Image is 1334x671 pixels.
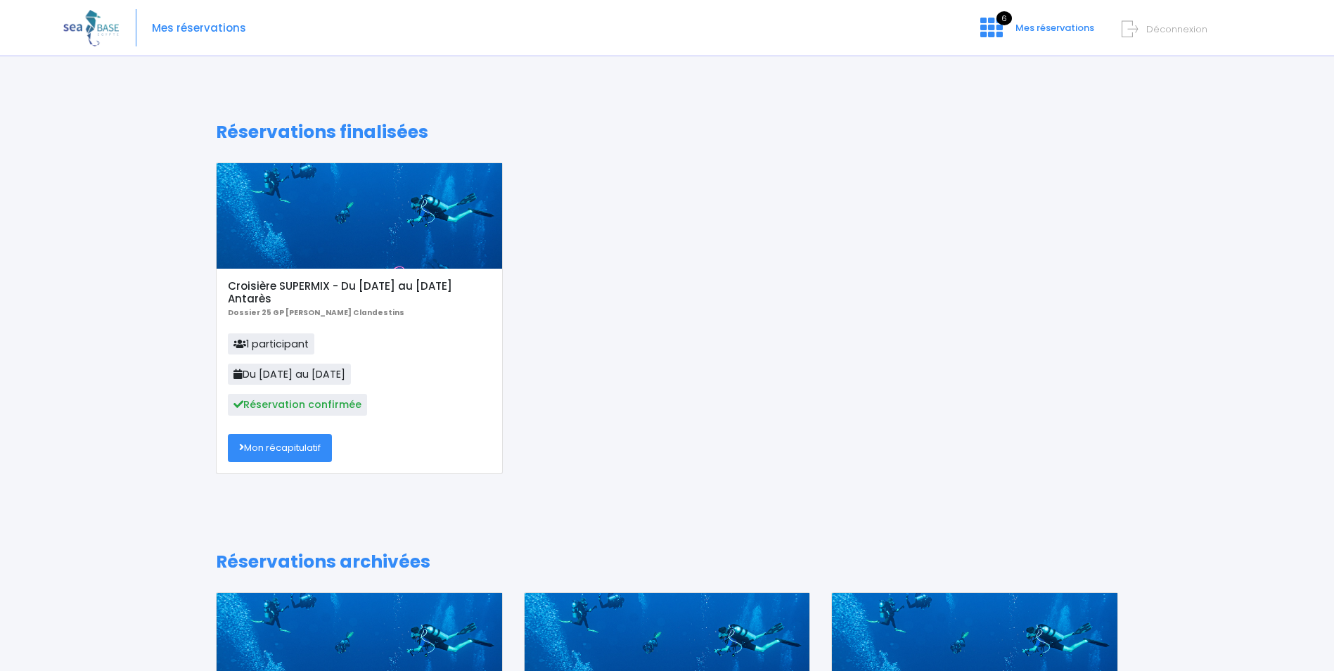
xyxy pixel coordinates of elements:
a: 6 Mes réservations [969,26,1103,39]
span: Réservation confirmée [228,394,367,415]
h1: Réservations archivées [216,551,1118,573]
b: Dossier 25 GP [PERSON_NAME] Clandestins [228,307,404,318]
span: Déconnexion [1146,23,1207,36]
span: 1 participant [228,333,314,354]
a: Mon récapitulatif [228,434,332,462]
span: 6 [996,11,1012,25]
h5: Croisière SUPERMIX - Du [DATE] au [DATE] Antarès [228,280,490,305]
h1: Réservations finalisées [216,122,1118,143]
span: Mes réservations [1015,21,1094,34]
span: Du [DATE] au [DATE] [228,364,351,385]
